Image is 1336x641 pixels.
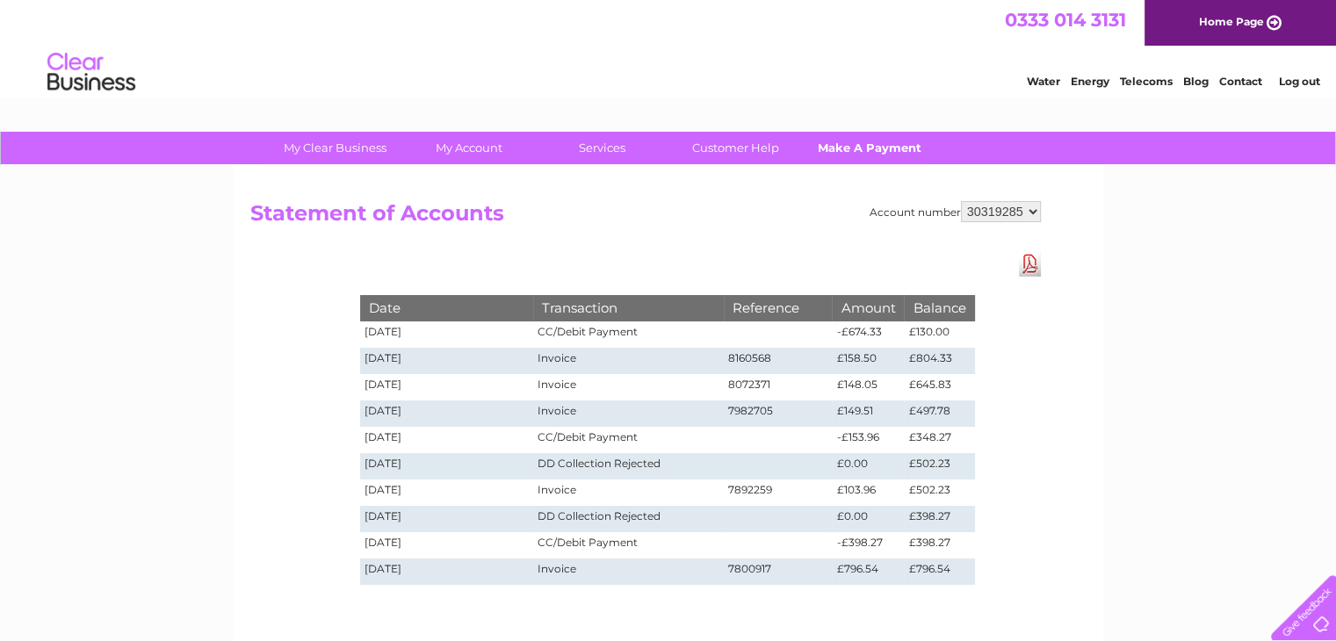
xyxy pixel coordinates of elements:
td: £348.27 [904,427,974,453]
a: Make A Payment [797,132,942,164]
td: -£398.27 [832,532,904,558]
td: CC/Debit Payment [533,532,723,558]
td: Invoice [533,558,723,585]
td: CC/Debit Payment [533,321,723,348]
td: DD Collection Rejected [533,453,723,479]
a: Log out [1278,75,1319,88]
td: 8072371 [724,374,833,400]
a: Telecoms [1120,75,1173,88]
a: Energy [1071,75,1109,88]
a: Contact [1219,75,1262,88]
th: Reference [724,295,833,320]
td: [DATE] [360,558,534,585]
th: Date [360,295,534,320]
td: [DATE] [360,506,534,532]
img: logo.png [47,46,136,99]
td: DD Collection Rejected [533,506,723,532]
td: [DATE] [360,479,534,506]
a: Water [1027,75,1060,88]
a: Services [530,132,675,164]
td: -£674.33 [832,321,904,348]
td: £0.00 [832,453,904,479]
td: [DATE] [360,453,534,479]
td: £148.05 [832,374,904,400]
td: £398.27 [904,532,974,558]
td: Invoice [533,348,723,374]
td: [DATE] [360,427,534,453]
div: Clear Business is a trading name of Verastar Limited (registered in [GEOGRAPHIC_DATA] No. 3667643... [254,10,1084,85]
td: £103.96 [832,479,904,506]
a: My Clear Business [263,132,408,164]
div: Account number [870,201,1041,222]
td: £645.83 [904,374,974,400]
a: Download Pdf [1019,251,1041,277]
td: £502.23 [904,479,974,506]
td: [DATE] [360,532,534,558]
td: £398.27 [904,506,974,532]
td: £158.50 [832,348,904,374]
td: Invoice [533,479,723,506]
td: £130.00 [904,321,974,348]
td: £804.33 [904,348,974,374]
th: Balance [904,295,974,320]
th: Transaction [533,295,723,320]
td: £796.54 [904,558,974,585]
td: £796.54 [832,558,904,585]
td: £497.78 [904,400,974,427]
a: Customer Help [663,132,808,164]
td: Invoice [533,400,723,427]
td: CC/Debit Payment [533,427,723,453]
td: [DATE] [360,348,534,374]
a: Blog [1183,75,1209,88]
td: £502.23 [904,453,974,479]
td: £0.00 [832,506,904,532]
a: 0333 014 3131 [1005,9,1126,31]
a: My Account [396,132,541,164]
td: [DATE] [360,374,534,400]
td: 7800917 [724,558,833,585]
td: 8160568 [724,348,833,374]
td: 7892259 [724,479,833,506]
td: 7982705 [724,400,833,427]
th: Amount [832,295,904,320]
td: £149.51 [832,400,904,427]
td: [DATE] [360,400,534,427]
td: Invoice [533,374,723,400]
h2: Statement of Accounts [250,201,1041,234]
td: -£153.96 [832,427,904,453]
td: [DATE] [360,321,534,348]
